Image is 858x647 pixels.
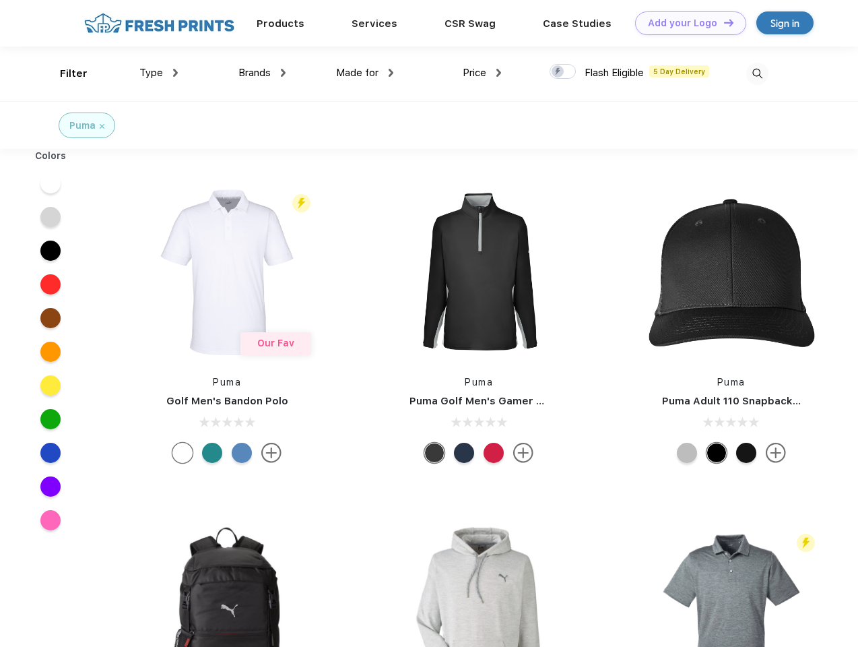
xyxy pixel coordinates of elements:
[166,395,288,407] a: Golf Men's Bandon Polo
[766,443,786,463] img: more.svg
[465,377,493,388] a: Puma
[424,443,444,463] div: Puma Black
[389,69,393,77] img: dropdown.png
[677,443,697,463] div: Quarry with Brt Whit
[232,443,252,463] div: Lake Blue
[213,377,241,388] a: Puma
[172,443,193,463] div: Bright White
[496,69,501,77] img: dropdown.png
[513,443,533,463] img: more.svg
[736,443,756,463] div: Pma Blk with Pma Blk
[202,443,222,463] div: Green Lagoon
[281,69,286,77] img: dropdown.png
[25,149,77,163] div: Colors
[137,183,317,362] img: func=resize&h=266
[100,124,104,129] img: filter_cancel.svg
[717,377,746,388] a: Puma
[409,395,622,407] a: Puma Golf Men's Gamer Golf Quarter-Zip
[336,67,378,79] span: Made for
[454,443,474,463] div: Navy Blazer
[649,65,709,78] span: 5 Day Delivery
[797,534,815,552] img: flash_active_toggle.svg
[69,119,96,133] div: Puma
[444,18,496,30] a: CSR Swag
[261,443,282,463] img: more.svg
[257,338,294,348] span: Our Fav
[389,183,568,362] img: func=resize&h=266
[257,18,304,30] a: Products
[238,67,271,79] span: Brands
[173,69,178,77] img: dropdown.png
[60,66,88,82] div: Filter
[139,67,163,79] span: Type
[352,18,397,30] a: Services
[585,67,644,79] span: Flash Eligible
[770,16,799,31] div: Sign in
[746,63,768,85] img: desktop_search.svg
[706,443,727,463] div: Pma Blk Pma Blk
[648,18,717,29] div: Add your Logo
[292,194,310,212] img: flash_active_toggle.svg
[484,443,504,463] div: Ski Patrol
[756,11,814,34] a: Sign in
[463,67,486,79] span: Price
[642,183,821,362] img: func=resize&h=266
[724,19,733,26] img: DT
[80,11,238,35] img: fo%20logo%202.webp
